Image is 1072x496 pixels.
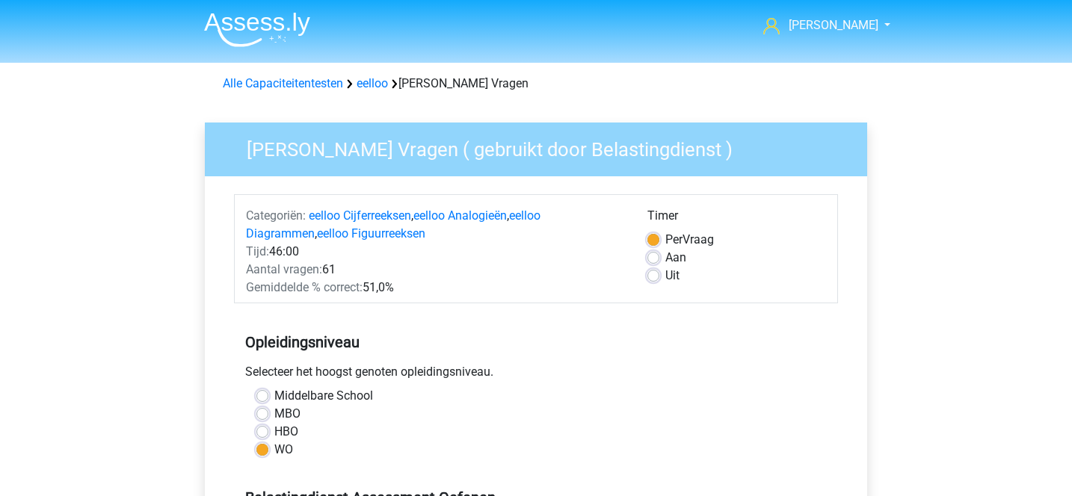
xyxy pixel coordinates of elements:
a: eelloo [357,76,388,90]
label: Middelbare School [274,387,373,405]
h5: Opleidingsniveau [245,327,827,357]
img: Assessly [204,12,310,47]
a: Alle Capaciteitentesten [223,76,343,90]
label: MBO [274,405,301,423]
a: [PERSON_NAME] [757,16,880,34]
span: Gemiddelde % correct: [246,280,363,294]
span: Per [665,232,683,247]
div: Timer [647,207,826,231]
div: Selecteer het hoogst genoten opleidingsniveau. [234,363,838,387]
span: Categoriën: [246,208,306,223]
label: Aan [665,249,686,267]
div: 46:00 [235,243,636,261]
label: Vraag [665,231,714,249]
div: 61 [235,261,636,279]
div: 51,0% [235,279,636,297]
a: eelloo Analogieën [413,208,507,223]
label: WO [274,441,293,459]
span: Tijd: [246,244,269,258]
span: Aantal vragen: [246,262,322,276]
label: Uit [665,267,680,285]
h3: [PERSON_NAME] Vragen ( gebruikt door Belastingdienst ) [229,132,856,161]
div: , , , [235,207,636,243]
a: eelloo Figuurreeksen [317,226,425,241]
div: [PERSON_NAME] Vragen [217,75,855,93]
span: [PERSON_NAME] [789,18,878,32]
label: HBO [274,423,298,441]
a: eelloo Cijferreeksen [309,208,411,223]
